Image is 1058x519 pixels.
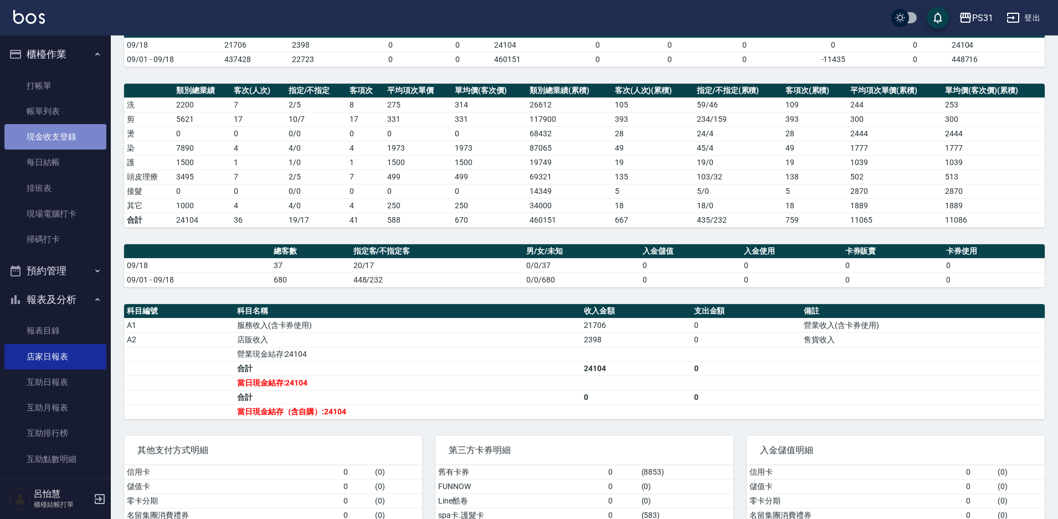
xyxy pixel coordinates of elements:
[949,38,1045,52] td: 24104
[384,112,452,126] td: 331
[703,38,785,52] td: 0
[881,38,949,52] td: 0
[942,97,1045,112] td: 253
[124,332,234,347] td: A2
[34,489,90,500] h5: 呂怡慧
[559,38,636,52] td: 0
[286,198,347,213] td: 4 / 0
[4,369,106,395] a: 互助日報表
[347,155,384,169] td: 1
[347,84,384,98] th: 客項次
[124,304,1045,419] table: a dense table
[173,84,231,98] th: 類別總業績
[173,184,231,198] td: 0
[527,84,612,98] th: 類別總業績(累積)
[347,184,384,198] td: 0
[527,126,612,141] td: 68432
[559,52,636,66] td: 0
[124,97,173,112] td: 洗
[848,155,943,169] td: 1039
[612,184,694,198] td: 5
[691,304,802,318] th: 支出金額
[605,479,639,494] td: 0
[943,244,1045,259] th: 卡券使用
[691,318,802,332] td: 0
[783,198,848,213] td: 18
[124,38,222,52] td: 09/18
[351,258,524,273] td: 20/17
[435,479,605,494] td: FUNNOW
[234,304,581,318] th: 科目名稱
[741,244,843,259] th: 入金使用
[843,273,944,287] td: 0
[639,479,733,494] td: ( 0 )
[286,97,347,112] td: 2 / 5
[639,465,733,480] td: ( 8853 )
[640,273,741,287] td: 0
[173,126,231,141] td: 0
[341,479,373,494] td: 0
[452,126,527,141] td: 0
[612,141,694,155] td: 49
[286,213,347,227] td: 19/17
[691,332,802,347] td: 0
[347,97,384,112] td: 8
[452,141,527,155] td: 1973
[703,52,785,66] td: 0
[881,52,949,66] td: 0
[527,141,612,155] td: 87065
[173,213,231,227] td: 24104
[384,84,452,98] th: 平均項次單價
[4,344,106,369] a: 店家日報表
[943,273,1045,287] td: 0
[231,169,286,184] td: 7
[124,84,1045,228] table: a dense table
[452,184,527,198] td: 0
[523,258,640,273] td: 0/0/37
[694,213,783,227] td: 435/232
[848,141,943,155] td: 1777
[783,141,848,155] td: 49
[747,465,963,480] td: 信用卡
[640,258,741,273] td: 0
[848,184,943,198] td: 2870
[694,155,783,169] td: 19 / 0
[347,198,384,213] td: 4
[848,198,943,213] td: 1889
[452,198,527,213] td: 250
[581,304,691,318] th: 收入金額
[783,213,848,227] td: 759
[581,390,691,404] td: 0
[491,52,559,66] td: 460151
[222,52,289,66] td: 437428
[612,155,694,169] td: 19
[848,97,943,112] td: 244
[612,198,694,213] td: 18
[357,38,424,52] td: 0
[972,11,993,25] div: PS31
[173,169,231,184] td: 3495
[231,155,286,169] td: 1
[384,169,452,184] td: 499
[640,244,741,259] th: 入金儲值
[491,38,559,52] td: 24104
[4,201,106,227] a: 現場電腦打卡
[942,141,1045,155] td: 1777
[222,38,289,52] td: 21706
[384,155,452,169] td: 1500
[124,52,222,66] td: 09/01 - 09/18
[384,126,452,141] td: 0
[605,494,639,508] td: 0
[231,126,286,141] td: 0
[694,97,783,112] td: 59 / 46
[452,155,527,169] td: 1500
[286,184,347,198] td: 0 / 0
[4,446,106,472] a: 互助點數明細
[801,318,1045,332] td: 營業收入(含卡券使用)
[234,332,581,347] td: 店販收入
[848,169,943,184] td: 502
[848,213,943,227] td: 11065
[605,465,639,480] td: 0
[4,395,106,420] a: 互助月報表
[848,126,943,141] td: 2444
